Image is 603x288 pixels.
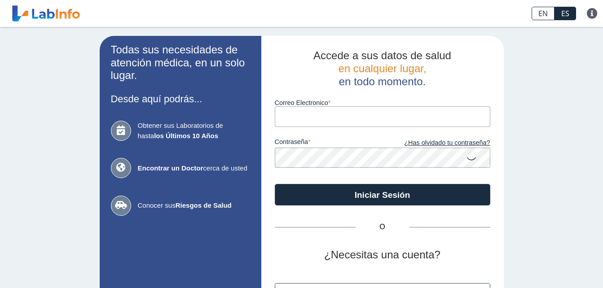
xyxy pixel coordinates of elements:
h2: ¿Necesitas una cuenta? [275,249,490,262]
b: Riesgos de Salud [176,201,232,209]
button: Iniciar Sesión [275,184,490,205]
a: ¿Has olvidado tu contraseña? [383,138,490,148]
span: cerca de usted [138,163,250,174]
h2: Todas sus necesidades de atención médica, en un solo lugar. [111,44,250,82]
b: los Últimos 10 Años [154,132,218,140]
span: Conocer sus [138,201,250,211]
b: Encontrar un Doctor [138,164,203,172]
span: Accede a sus datos de salud [313,49,451,61]
span: Obtener sus Laboratorios de hasta [138,121,250,141]
span: O [356,222,409,232]
h3: Desde aquí podrás... [111,93,250,105]
iframe: Help widget launcher [523,253,593,278]
label: Correo Electronico [275,99,490,106]
a: EN [532,7,555,20]
label: contraseña [275,138,383,148]
span: en todo momento. [339,75,426,87]
span: en cualquier lugar, [338,62,426,74]
a: ES [555,7,576,20]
